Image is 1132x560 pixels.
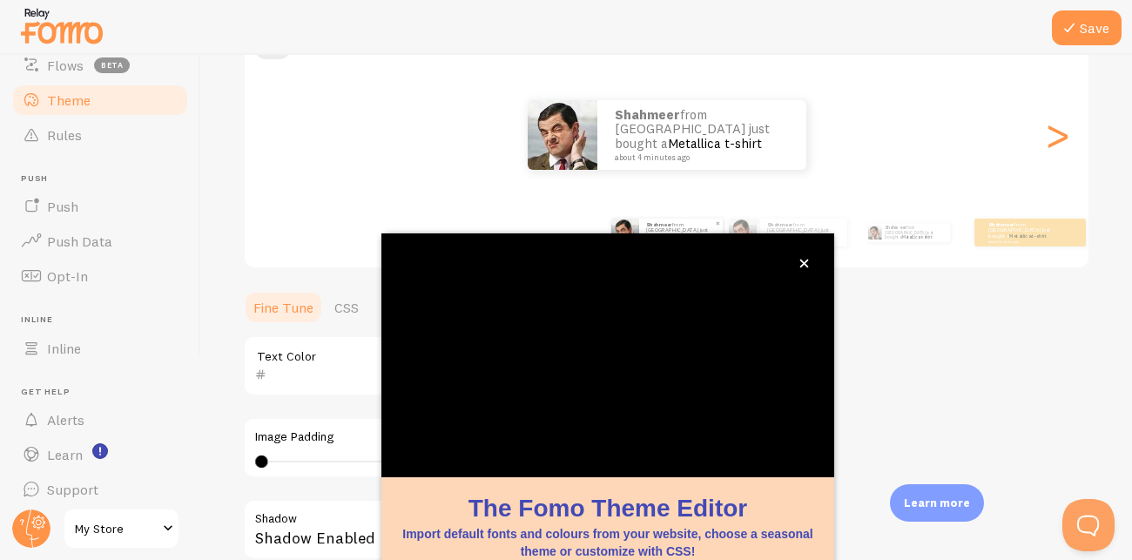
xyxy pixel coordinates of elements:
p: from [GEOGRAPHIC_DATA] just bought a [767,221,840,243]
svg: <p>Watch New Feature Tutorials!</p> [92,443,108,459]
span: Alerts [47,411,84,428]
a: Metallica t-shirt [788,233,825,240]
span: Get Help [21,387,190,398]
a: Metallica t-shirt [667,233,704,240]
span: Theme [47,91,91,109]
a: Learn [10,437,190,472]
p: from [GEOGRAPHIC_DATA] just bought a [988,221,1058,243]
a: Metallica t-shirt [902,234,932,240]
img: Fomo [528,100,597,170]
strong: Shahmeer [615,106,680,123]
span: Opt-In [47,267,88,285]
a: Support [10,472,190,507]
a: Opt-In [10,259,190,293]
p: Import default fonts and colours from your website, choose a seasonal theme or customize with CSS! [402,525,813,560]
img: Fomo [867,226,881,240]
img: fomo-relay-logo-orange.svg [18,3,105,48]
img: Fomo [729,219,757,246]
img: Fomo [611,219,639,246]
span: Push [47,198,78,215]
small: about 4 minutes ago [615,153,784,162]
span: Learn [47,446,83,463]
iframe: Help Scout Beacon - Open [1062,499,1115,551]
strong: Shahmeer [767,221,793,228]
span: beta [94,57,130,73]
p: Learn more [904,495,970,511]
a: Rules [10,118,190,152]
p: from [GEOGRAPHIC_DATA] just bought a [646,221,716,243]
strong: Shahmeer [885,225,906,230]
label: Image Padding [255,429,753,445]
button: close, [795,254,813,273]
span: Support [47,481,98,498]
a: Metallica t-shirt [668,135,762,152]
a: My Store [63,508,180,550]
a: Theme [10,83,190,118]
span: Rules [47,126,82,144]
a: Inline [10,331,190,366]
div: Next slide [1047,72,1068,198]
span: Push Data [47,233,112,250]
small: about 4 minutes ago [767,240,839,243]
a: Alerts [10,402,190,437]
a: Flows beta [10,48,190,83]
a: Fine Tune [243,290,324,325]
div: Learn more [890,484,984,522]
small: about 4 minutes ago [988,240,1056,243]
span: Push [21,173,190,185]
span: Flows [47,57,84,74]
strong: Shahmeer [646,221,672,228]
strong: Shahmeer [988,221,1014,228]
span: Inline [47,340,81,357]
a: Push Data [10,224,190,259]
h1: The Fomo Theme Editor [402,491,813,525]
p: from [GEOGRAPHIC_DATA] just bought a [615,108,789,162]
span: Inline [21,314,190,326]
span: My Store [75,518,158,539]
a: Push [10,189,190,224]
a: CSS [324,290,369,325]
a: Metallica t-shirt [1009,233,1047,240]
p: from [GEOGRAPHIC_DATA] just bought a [885,223,943,242]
